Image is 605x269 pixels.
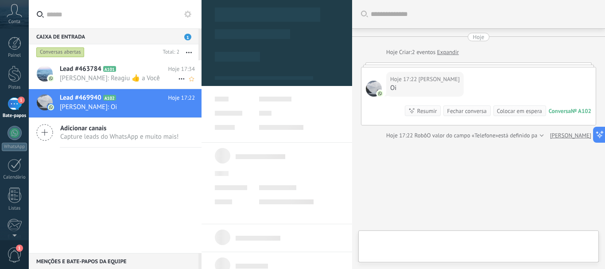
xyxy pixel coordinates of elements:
[29,60,202,89] a: Lead #463784 A101 Hoje 17:34 [PERSON_NAME]: Reagiu 👍 a Você
[60,133,178,141] font: Capture leads do WhatsApp e muito mais!
[377,90,383,97] img: com.amocrm.amocrmwa.svg
[498,131,595,140] span: está definido para «[PHONE_NUMBER]»
[18,245,21,251] font: 1
[386,48,459,57] div: Criar:
[473,33,485,41] div: Hoje
[60,74,160,82] font: [PERSON_NAME]: Reagiu 👍 a Você
[179,44,198,60] button: Mais
[48,104,54,110] img: com.amocrm.amocrmwa.svg
[437,48,459,57] a: Expandir
[186,35,189,40] font: 1
[390,84,460,93] div: Oi
[40,49,81,55] font: Conversas abertas
[4,144,25,150] font: WhatsApp
[386,131,415,140] div: Hoje 17:22
[29,89,202,117] a: Lead #469940 A102 Hoje 17:22 [PERSON_NAME]: Oi
[415,132,427,139] span: Robô
[103,66,116,72] span: A101
[412,48,435,57] span: 2 eventos
[497,107,542,115] div: Colocar em espera
[8,205,20,211] font: Listas
[8,84,21,90] font: Pistas
[3,174,25,180] font: Calendário
[60,103,117,111] font: [PERSON_NAME]: Oi
[8,19,20,25] font: Conta
[60,124,106,133] font: Adicionar canais
[60,65,101,73] font: Lead #463784
[8,52,21,58] font: Painel
[571,107,591,115] div: № A102
[60,94,101,102] font: Lead #469940
[3,113,26,119] font: Bate-papos
[417,107,437,115] div: Resumir
[447,107,486,115] div: Fechar conversa
[168,94,195,101] font: Hoje 17:22
[366,81,382,97] span: Barbara
[386,48,399,57] div: Hoje
[103,95,116,101] span: A102
[36,34,85,40] font: Caixa de entrada
[550,131,591,140] a: [PERSON_NAME]
[549,107,571,115] div: Conversa
[36,258,127,265] font: Menções e bate-papos da equipe
[390,75,419,84] div: Hoje 17:22
[427,131,498,140] span: O valor do campo «Telefone»
[419,75,460,84] span: Barbara
[48,75,54,82] img: com.amocrm.amocrmwa.svg
[168,65,195,73] font: Hoje 17:34
[20,97,23,103] font: 1
[163,49,179,55] font: Total: 2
